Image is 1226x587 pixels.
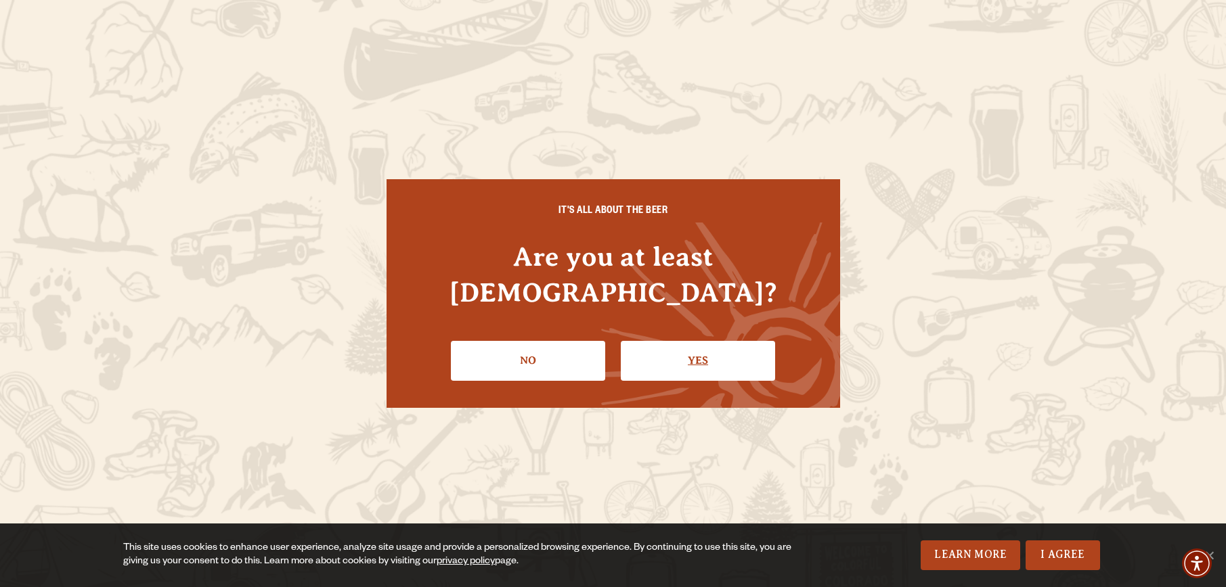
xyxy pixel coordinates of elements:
[437,557,495,567] a: privacy policy
[451,341,605,380] a: No
[123,542,818,569] div: This site uses cookies to enhance user experience, analyze site usage and provide a personalized ...
[621,341,775,380] a: Confirm I'm 21 or older
[921,540,1020,570] a: Learn More
[414,239,813,310] h4: Are you at least [DEMOGRAPHIC_DATA]?
[1182,548,1212,578] div: Accessibility Menu
[1026,540,1100,570] a: I Agree
[414,206,813,218] h6: IT'S ALL ABOUT THE BEER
